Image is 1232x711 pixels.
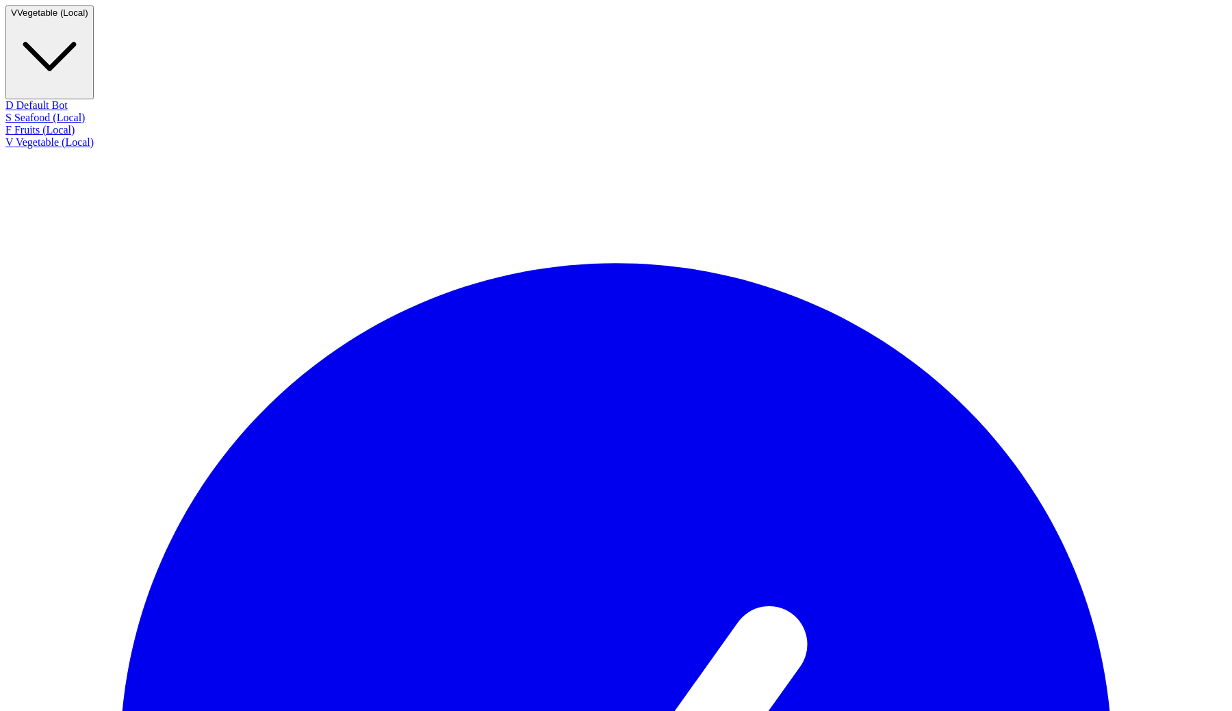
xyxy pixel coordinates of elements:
[5,136,13,148] span: V
[5,124,12,136] span: F
[5,5,94,99] button: VVegetable (Local)
[5,112,12,123] span: S
[5,136,1227,149] div: Vegetable (Local)
[5,99,14,111] span: D
[5,99,1227,112] div: Default Bot
[17,8,88,18] span: Vegetable (Local)
[5,124,1227,136] div: Fruits (Local)
[5,112,1227,124] div: Seafood (Local)
[11,8,17,18] span: V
